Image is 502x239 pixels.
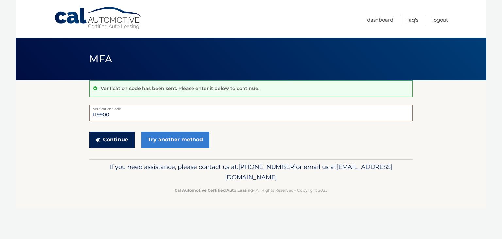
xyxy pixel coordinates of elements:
[93,187,409,193] p: - All Rights Reserved - Copyright 2025
[175,188,253,193] strong: Cal Automotive Certified Auto Leasing
[238,163,296,171] span: [PHONE_NUMBER]
[93,162,409,183] p: If you need assistance, please contact us at: or email us at
[367,14,393,25] a: Dashboard
[141,132,209,148] a: Try another method
[54,7,142,30] a: Cal Automotive
[89,105,413,110] label: Verification Code
[101,85,259,91] p: Verification code has been sent. Please enter it below to continue.
[407,14,418,25] a: FAQ's
[225,163,393,181] span: [EMAIL_ADDRESS][DOMAIN_NAME]
[89,132,135,148] button: Continue
[89,53,112,65] span: MFA
[432,14,448,25] a: Logout
[89,105,413,121] input: Verification Code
